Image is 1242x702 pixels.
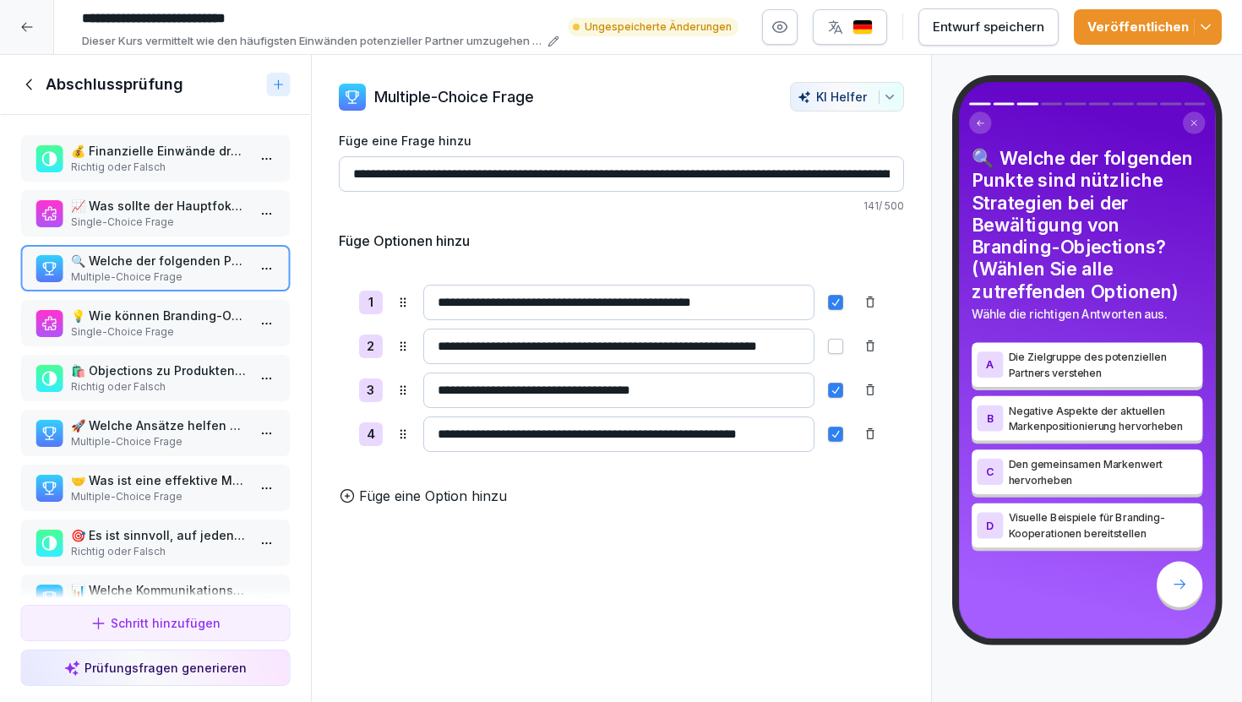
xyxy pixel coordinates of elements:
[368,293,373,313] p: 1
[339,231,470,251] h5: Füge Optionen hinzu
[64,659,247,677] div: Prüfungsfragen generieren
[20,190,291,237] div: 📈 Was sollte der Hauptfokus bei der Überwindung finanzieller Objections sein?Single-Choice Frage
[46,74,183,95] h1: Abschlussprüfung
[20,355,291,401] div: 🛍️ Objections zu Produkten resultieren häufig aus mangelndem Verständnis oder Vertrauen in die Pr...
[71,324,247,340] p: Single-Choice Frage
[972,147,1202,302] h4: 🔍 Welche der folgenden Punkte sind nützliche Strategien bei der Bewältigung von Branding-Objectio...
[1074,9,1222,45] button: Veröffentlichen
[367,381,374,400] p: 3
[986,412,994,424] p: B
[359,486,507,506] p: Füge eine Option hinzu
[1087,18,1208,36] div: Veröffentlichen
[585,19,732,35] p: Ungespeicherte Änderungen
[853,19,873,35] img: de.svg
[20,465,291,511] div: 🤝 Was ist eine effektive Methode, um Objections generell zu minimieren?Multiple-Choice Frage
[71,581,247,599] p: 📊 Welche Kommunikationstechniken sind bei der Überwindung von Einwänden nützlich? (Wählee alle zu...
[71,416,247,434] p: 🚀 Welche Ansätze helfen bei der Überwindung von Produkteinwänden?
[82,33,542,50] p: Dieser Kurs vermittelt wie den häufigsten Einwänden potenzieller Partner umzugehen und diese erfo...
[71,197,247,215] p: 📈 Was sollte der Hauptfokus bei der Überwindung finanzieller Objections sein?
[20,300,291,346] div: 💡 Wie können Branding-Objections oft effektiv angesprochen werden?Single-Choice Frage
[71,544,247,559] p: Richtig oder Falsch
[20,605,291,641] button: Schritt hinzufügen
[986,466,994,478] p: C
[90,614,221,632] div: Schritt hinzufügen
[20,135,291,182] div: 💰 Finanzielle Einwände drehen sich oft um die wahrgenommene Rentabilität einer Partnerschaft.Rich...
[71,252,247,269] p: 🔍 Welche der folgenden Punkte sind nützliche Strategien bei der Bewältigung von Branding-Objectio...
[986,359,994,371] p: A
[1008,509,1197,541] p: Visuelle Beispiele für Branding-Kooperationen bereitstellen
[1008,349,1197,380] p: Die Zielgruppe des potenziellen Partners verstehen
[71,362,247,379] p: 🛍️ Objections zu Produkten resultieren häufig aus mangelndem Verständnis oder Vertrauen in die Pr...
[933,18,1044,36] div: Entwurf speichern
[71,471,247,489] p: 🤝 Was ist eine effektive Methode, um Objections generell zu minimieren?
[71,434,247,449] p: Multiple-Choice Frage
[71,160,247,175] p: Richtig oder Falsch
[71,269,247,285] p: Multiple-Choice Frage
[367,337,374,356] p: 2
[71,142,247,160] p: 💰 Finanzielle Einwände drehen sich oft um die wahrgenommene Rentabilität einer Partnerschaft.
[20,650,291,686] button: Prüfungsfragen generieren
[790,82,904,112] button: KI Helfer
[1008,456,1197,487] p: Den gemeinsamen Markenwert hervorheben
[71,489,247,504] p: Multiple-Choice Frage
[367,425,375,444] p: 4
[20,574,291,621] div: 📊 Welche Kommunikationstechniken sind bei der Überwindung von Einwänden nützlich? (Wählee alle zu...
[918,8,1059,46] button: Entwurf speichern
[972,305,1202,323] p: Wähle die richtigen Antworten aus.
[20,245,291,291] div: 🔍 Welche der folgenden Punkte sind nützliche Strategien bei der Bewältigung von Branding-Objectio...
[71,379,247,395] p: Richtig oder Falsch
[71,307,247,324] p: 💡 Wie können Branding-Objections oft effektiv angesprochen werden?
[20,520,291,566] div: 🎯 Es ist sinnvoll, auf jeden Einwand des Kunden sofort eine Lösung parat zu haben.Richtig oder Fa...
[986,520,994,531] p: D
[798,90,896,104] div: KI Helfer
[1008,403,1197,434] p: Negative Aspekte der aktuellen Markenpositionierung hervorheben
[339,199,904,214] p: 141 / 500
[374,85,534,108] p: Multiple-Choice Frage
[339,132,904,150] label: Füge eine Frage hinzu
[71,526,247,544] p: 🎯 Es ist sinnvoll, auf jeden Einwand des Kunden sofort eine Lösung parat zu haben.
[20,410,291,456] div: 🚀 Welche Ansätze helfen bei der Überwindung von Produkteinwänden?Multiple-Choice Frage
[71,215,247,230] p: Single-Choice Frage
